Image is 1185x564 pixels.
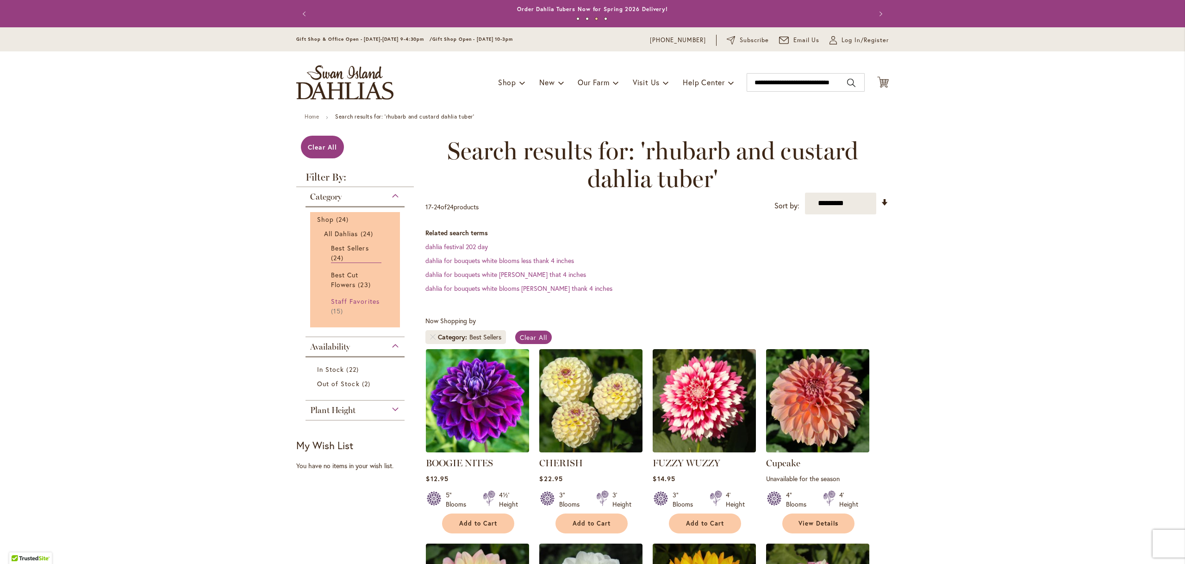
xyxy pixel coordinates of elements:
a: store logo [296,65,393,100]
div: 4' Height [726,490,745,509]
span: In Stock [317,365,344,374]
button: 2 of 4 [586,17,589,20]
a: Clear All [515,331,552,344]
span: Availability [310,342,350,352]
strong: My Wish List [296,439,353,452]
span: Clear All [520,333,547,342]
img: FUZZY WUZZY [653,349,756,452]
a: CHERISH [539,457,583,469]
span: 15 [331,306,345,316]
a: Home [305,113,319,120]
a: BOOGIE NITES [426,445,529,454]
p: - of products [425,200,479,214]
span: Help Center [683,77,725,87]
img: CHERISH [539,349,642,452]
span: 24 [447,202,454,211]
span: $14.95 [653,474,675,483]
span: Category [438,332,469,342]
a: View Details [782,514,854,533]
span: Search results for: 'rhubarb and custard dahlia tuber' [425,137,879,193]
a: Email Us [779,36,820,45]
dt: Related search terms [425,228,889,238]
a: CHERISH [539,445,642,454]
span: Best Sellers [331,244,369,252]
div: 5" Blooms [446,490,472,509]
button: 4 of 4 [604,17,607,20]
button: Next [870,5,889,23]
div: 4' Height [839,490,858,509]
span: Subscribe [740,36,769,45]
span: 17 [425,202,431,211]
label: Sort by: [774,197,799,214]
a: Cupcake [766,457,800,469]
span: Log In/Register [842,36,889,45]
a: Remove Category Best Sellers [430,334,436,340]
img: Cupcake [766,349,869,452]
button: Add to Cart [442,514,514,533]
a: All Dahlias [324,229,388,238]
span: Best Cut Flowers [331,270,358,289]
span: 23 [358,280,373,289]
div: 3" Blooms [673,490,699,509]
a: Staff Favorites [331,296,381,316]
a: Shop [317,214,395,224]
span: Visit Us [633,77,660,87]
div: 3" Blooms [559,490,585,509]
button: Add to Cart [669,514,741,533]
span: Staff Favorites [331,297,380,306]
img: BOOGIE NITES [426,349,529,452]
strong: Filter By: [296,172,414,187]
a: FUZZY WUZZY [653,445,756,454]
span: 24 [331,253,346,263]
span: Our Farm [578,77,609,87]
div: 4" Blooms [786,490,812,509]
span: Shop [498,77,516,87]
a: dahlia festival 202 day [425,242,488,251]
a: Best Cut Flowers [331,270,381,289]
span: Shop [317,215,334,224]
span: All Dahlias [324,229,358,238]
a: dahlia for bouquets white blooms [PERSON_NAME] thank 4 inches [425,284,612,293]
span: 24 [361,229,375,238]
a: Out of Stock 2 [317,379,395,389]
span: $12.95 [426,474,448,483]
div: 4½' Height [499,490,518,509]
a: Subscribe [727,36,769,45]
span: Clear All [308,143,337,151]
span: 22 [346,364,361,374]
a: BOOGIE NITES [426,457,493,469]
a: FUZZY WUZZY [653,457,720,469]
span: View Details [798,520,838,527]
div: 3' Height [612,490,631,509]
button: 3 of 4 [595,17,598,20]
p: Unavailable for the season [766,474,869,483]
a: In Stock 22 [317,364,395,374]
span: Email Us [793,36,820,45]
button: Add to Cart [555,514,628,533]
span: $22.95 [539,474,562,483]
span: Add to Cart [573,520,611,527]
span: 2 [362,379,373,389]
iframe: Launch Accessibility Center [7,531,33,557]
span: Now Shopping by [425,316,476,325]
div: You have no items in your wish list. [296,461,420,470]
strong: Search results for: 'rhubarb and custard dahlia tuber' [335,113,474,120]
span: Category [310,192,342,202]
span: Gift Shop & Office Open - [DATE]-[DATE] 9-4:30pm / [296,36,432,42]
span: Plant Height [310,405,355,415]
span: 24 [336,214,351,224]
span: Gift Shop Open - [DATE] 10-3pm [432,36,513,42]
span: Add to Cart [686,520,724,527]
button: Previous [296,5,315,23]
span: 24 [434,202,441,211]
a: Log In/Register [829,36,889,45]
a: Order Dahlia Tubers Now for Spring 2026 Delivery! [517,6,668,13]
a: Cupcake [766,445,869,454]
a: Best Sellers [331,243,381,263]
span: New [539,77,555,87]
a: [PHONE_NUMBER] [650,36,706,45]
span: Add to Cart [459,520,497,527]
a: Clear All [301,136,344,158]
button: 1 of 4 [576,17,580,20]
a: dahlia for bouquets white [PERSON_NAME] that 4 inches [425,270,586,279]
